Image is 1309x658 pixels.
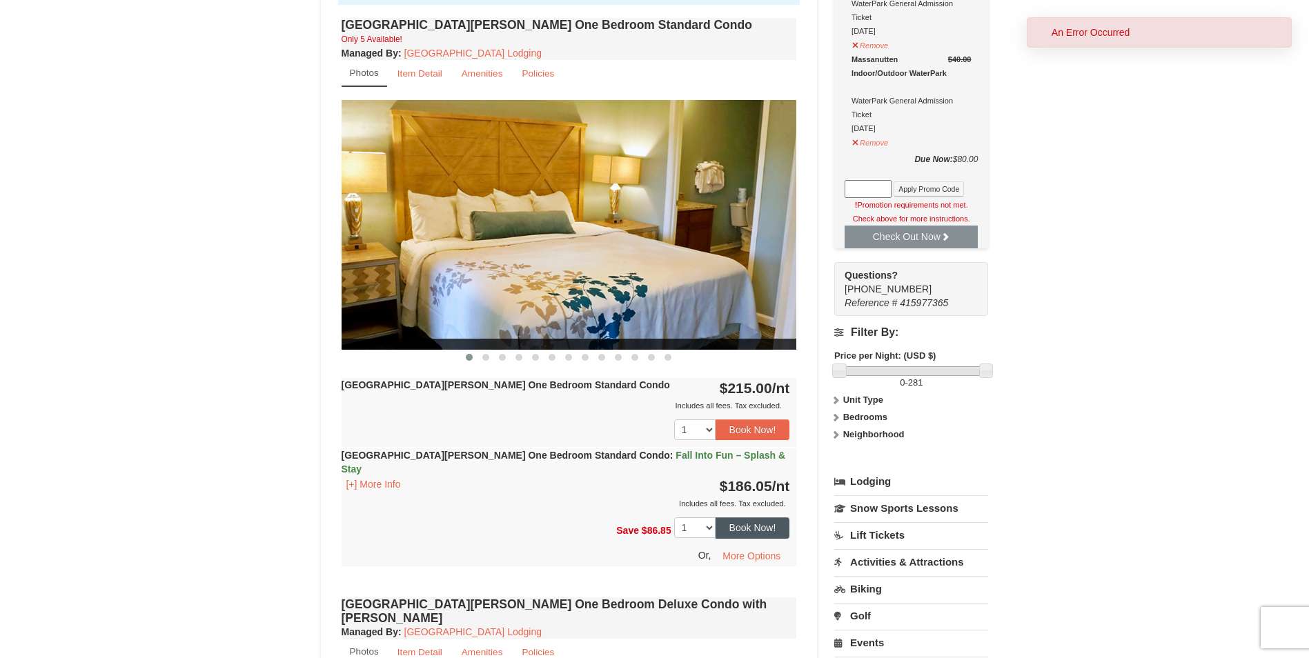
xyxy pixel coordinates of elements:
[1052,26,1283,39] div: An Error Occurred
[845,297,897,308] span: Reference #
[772,380,790,396] span: /nt
[342,379,670,390] strong: [GEOGRAPHIC_DATA][PERSON_NAME] One Bedroom Standard Condo
[404,48,542,59] a: [GEOGRAPHIC_DATA] Lodging
[404,626,542,637] a: [GEOGRAPHIC_DATA] Lodging
[713,546,789,566] button: More Options
[845,198,978,226] div: Promotion requirements not met. Check above for more instructions.
[342,626,402,637] strong: :
[397,647,442,657] small: Item Detail
[342,60,387,87] a: Photos
[834,522,988,548] a: Lift Tickets
[900,377,905,388] span: 0
[852,35,889,52] button: Remove
[852,52,971,135] div: WaterPark General Admission Ticket [DATE]
[342,597,797,625] h4: [GEOGRAPHIC_DATA][PERSON_NAME] One Bedroom Deluxe Condo with [PERSON_NAME]
[522,647,554,657] small: Policies
[914,154,952,164] strong: Due Now:
[843,395,883,405] strong: Unit Type
[388,60,451,87] a: Item Detail
[852,132,889,150] button: Remove
[342,48,402,59] strong: :
[948,55,972,63] del: $40.00
[855,201,858,209] strong: !
[350,68,379,78] small: Photos
[894,181,964,197] button: Apply Promo Code
[720,478,772,494] span: $186.05
[350,646,379,657] small: Photos
[342,450,786,475] strong: [GEOGRAPHIC_DATA][PERSON_NAME] One Bedroom Standard Condo
[900,297,948,308] span: 415977365
[843,412,887,422] strong: Bedrooms
[342,497,790,510] div: Includes all fees. Tax excluded.
[342,34,402,44] small: Only 5 Available!
[834,376,988,390] label: -
[513,60,563,87] a: Policies
[845,152,978,180] div: $80.00
[698,549,711,560] span: Or,
[716,517,790,538] button: Book Now!
[834,630,988,655] a: Events
[616,525,639,536] span: Save
[834,469,988,494] a: Lodging
[397,68,442,79] small: Item Detail
[453,60,512,87] a: Amenities
[834,549,988,575] a: Activities & Attractions
[834,326,988,339] h4: Filter By:
[342,48,398,59] span: Managed By
[670,450,673,461] span: :
[834,350,936,361] strong: Price per Night: (USD $)
[843,429,905,439] strong: Neighborhood
[834,603,988,628] a: Golf
[342,18,797,32] h4: [GEOGRAPHIC_DATA][PERSON_NAME] One Bedroom Standard Condo
[845,226,978,248] button: Check Out Now
[845,270,898,281] strong: Questions?
[342,626,398,637] span: Managed By
[642,525,671,536] span: $86.85
[342,100,797,349] img: 18876286-121-55434444.jpg
[462,68,503,79] small: Amenities
[720,380,790,396] strong: $215.00
[834,576,988,601] a: Biking
[845,268,963,295] span: [PHONE_NUMBER]
[462,647,503,657] small: Amenities
[342,399,790,412] div: Includes all fees. Tax excluded.
[908,377,923,388] span: 281
[852,52,971,80] div: Massanutten Indoor/Outdoor WaterPark
[522,68,554,79] small: Policies
[834,495,988,521] a: Snow Sports Lessons
[716,419,790,440] button: Book Now!
[342,477,406,492] button: [+] More Info
[772,478,790,494] span: /nt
